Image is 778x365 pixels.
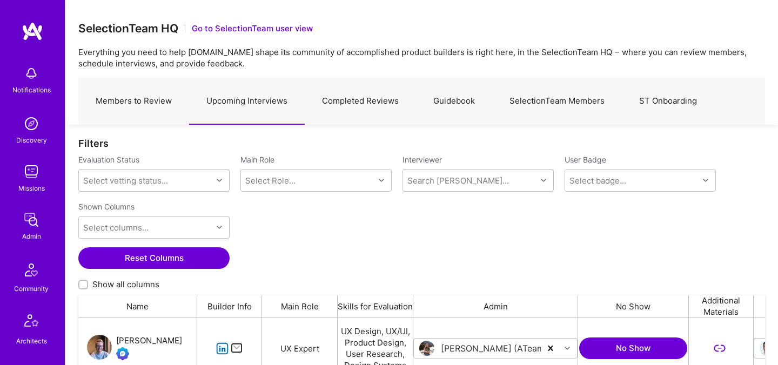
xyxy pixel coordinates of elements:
img: Evaluation Call Booked [116,347,129,360]
i: icon Chevron [703,178,708,183]
img: logo [22,22,43,41]
img: discovery [21,113,42,134]
div: Select Role... [245,175,296,186]
div: Notifications [12,84,51,96]
label: Evaluation Status [78,154,139,165]
div: Main Role [262,295,338,317]
img: User Avatar [760,341,775,356]
a: Completed Reviews [305,78,416,125]
a: ST Onboarding [622,78,714,125]
label: Main Role [240,154,392,165]
a: SelectionTeam Members [492,78,622,125]
img: User Avatar [87,335,112,360]
div: Community [14,283,49,294]
div: Select vetting status... [83,175,168,186]
label: User Badge [565,154,606,165]
div: Filters [78,138,765,149]
div: Builder Info [197,295,262,317]
span: Show all columns [92,279,159,290]
button: Go to SelectionTeam user view [192,23,313,34]
i: icon LinkSecondary [713,342,726,355]
a: Guidebook [416,78,492,125]
img: Architects [18,309,44,335]
i: icon Chevron [217,225,222,230]
i: icon linkedIn [216,342,229,355]
img: Community [18,257,44,283]
img: teamwork [21,161,42,182]
a: Upcoming Interviews [189,78,305,125]
div: Search [PERSON_NAME]... [407,175,509,186]
i: icon Chevron [565,346,570,351]
button: Reset Columns [78,247,230,269]
div: No Show [578,295,689,317]
div: Admin [413,295,578,317]
p: Everything you need to help [DOMAIN_NAME] shape its community of accomplished product builders is... [78,46,765,69]
div: Select badge... [569,175,626,186]
div: [PERSON_NAME] [116,334,182,347]
i: icon Mail [231,342,243,355]
div: Skills for Evaluation [338,295,413,317]
div: Additional Materials [689,295,754,317]
div: Name [78,295,197,317]
i: icon Chevron [541,178,546,183]
img: bell [21,63,42,84]
div: Select columns... [83,222,149,233]
h3: SelectionTeam HQ [78,22,178,35]
div: Discovery [16,134,47,146]
img: User Avatar [419,341,434,356]
img: admin teamwork [21,209,42,231]
button: No Show [579,337,687,359]
div: Architects [16,335,47,347]
a: User Avatar[PERSON_NAME]Evaluation Call Booked [87,334,182,362]
div: Missions [18,182,45,194]
label: Interviewer [403,154,554,165]
div: Admin [22,231,41,242]
label: Shown Columns [78,201,135,212]
a: Members to Review [78,78,189,125]
i: icon Chevron [379,178,384,183]
i: icon Chevron [217,178,222,183]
